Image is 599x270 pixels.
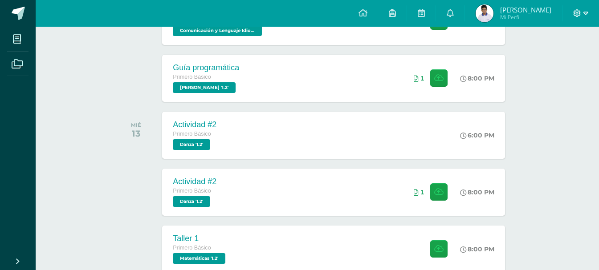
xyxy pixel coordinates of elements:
div: MIÉ [131,122,141,128]
img: c9d05fe0526a1c9507232ac34499403a.png [476,4,493,22]
span: Primero Básico [173,188,211,194]
span: 1 [420,75,424,82]
span: Mi Perfil [500,13,551,21]
div: Archivos entregados [414,75,424,82]
div: Archivos entregados [414,189,424,196]
span: Danza '1.2' [173,196,210,207]
span: Primero Básico [173,245,211,251]
div: Actividad #2 [173,120,216,129]
span: Comunicación y Lenguaje Idioma Español '1.2' [173,25,262,36]
div: Taller 1 [173,234,228,243]
div: 13 [131,128,141,139]
div: 6:00 PM [460,131,494,139]
div: 8:00 PM [460,74,494,82]
span: Primero Básico [173,131,211,137]
div: Actividad #2 [173,177,216,186]
div: 8:00 PM [460,188,494,196]
span: PEREL '1.2' [173,82,236,93]
span: Primero Básico [173,74,211,80]
div: 8:00 PM [460,245,494,253]
span: [PERSON_NAME] [500,5,551,14]
span: Matemáticas '1.2' [173,253,225,264]
span: 1 [420,189,424,196]
div: Guía programática [173,63,239,73]
span: Danza '1.2' [173,139,210,150]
